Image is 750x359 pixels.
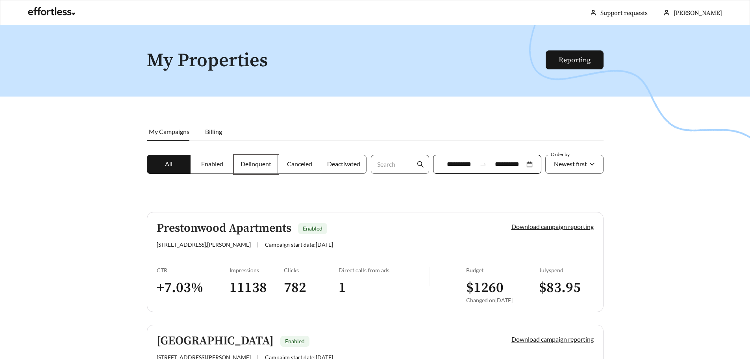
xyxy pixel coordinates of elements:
[480,161,487,168] span: swap-right
[147,50,546,71] h1: My Properties
[480,161,487,168] span: to
[165,160,172,167] span: All
[147,212,604,312] a: Prestonwood ApartmentsEnabled[STREET_ADDRESS],[PERSON_NAME]|Campaign start date:[DATE]Download ca...
[157,335,274,348] h5: [GEOGRAPHIC_DATA]
[559,56,591,65] a: Reporting
[327,160,360,167] span: Deactivated
[511,335,594,343] a: Download campaign reporting
[284,267,339,273] div: Clicks
[600,9,648,17] a: Support requests
[511,223,594,230] a: Download campaign reporting
[554,160,587,167] span: Newest first
[257,241,259,248] span: |
[157,267,230,273] div: CTR
[539,279,594,297] h3: $ 83.95
[157,241,251,248] span: [STREET_ADDRESS] , [PERSON_NAME]
[157,279,230,297] h3: + 7.03 %
[230,267,284,273] div: Impressions
[430,267,430,286] img: line
[287,160,312,167] span: Canceled
[417,161,424,168] span: search
[205,128,222,135] span: Billing
[466,297,539,303] div: Changed on [DATE]
[466,267,539,273] div: Budget
[339,279,430,297] h3: 1
[539,267,594,273] div: July spend
[674,9,722,17] span: [PERSON_NAME]
[201,160,223,167] span: Enabled
[339,267,430,273] div: Direct calls from ads
[303,225,322,232] span: Enabled
[285,338,305,344] span: Enabled
[149,128,189,135] span: My Campaigns
[546,50,604,69] button: Reporting
[241,160,271,167] span: Delinquent
[466,279,539,297] h3: $ 1260
[157,222,291,235] h5: Prestonwood Apartments
[230,279,284,297] h3: 11138
[284,279,339,297] h3: 782
[265,241,333,248] span: Campaign start date: [DATE]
